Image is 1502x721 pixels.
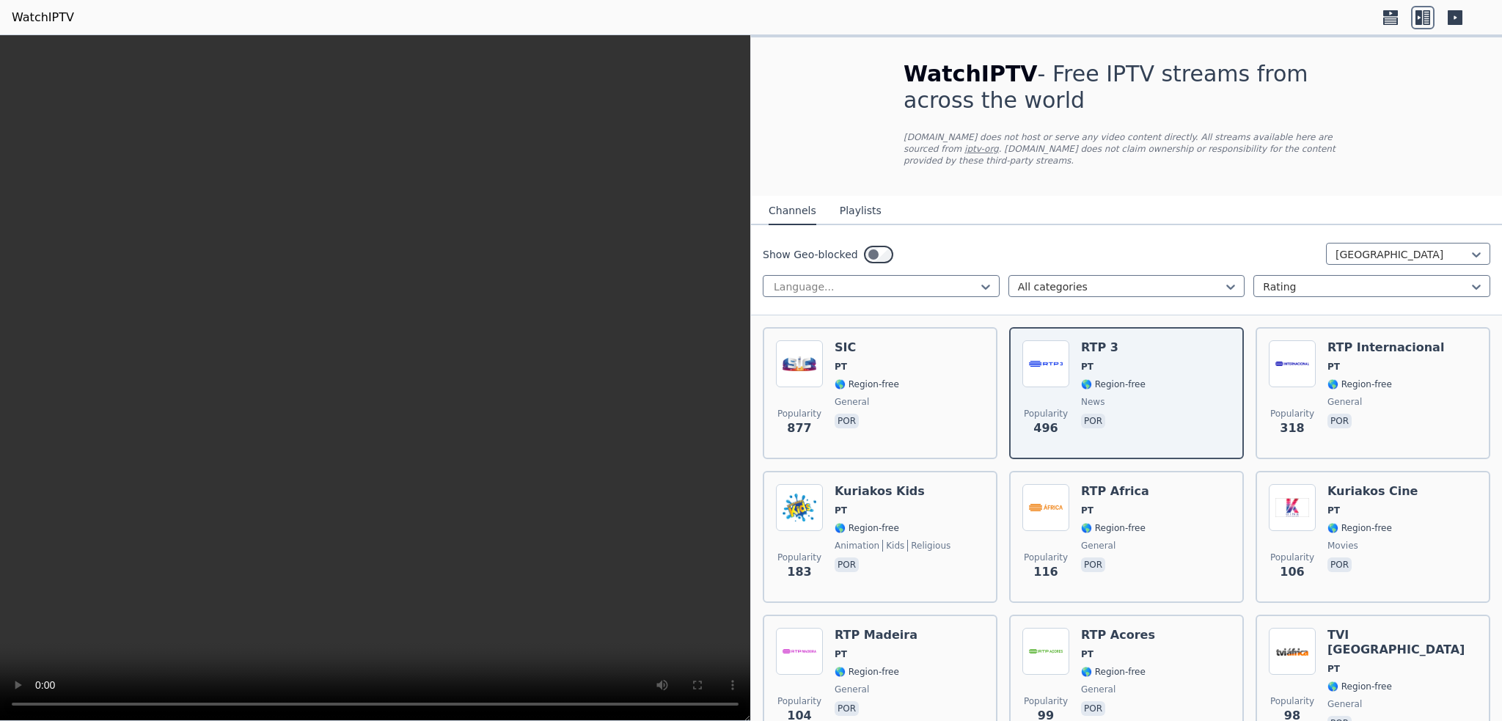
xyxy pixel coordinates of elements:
[1270,552,1314,563] span: Popularity
[1327,484,1418,499] h6: Kuriakos Cine
[1081,361,1093,373] span: PT
[1269,340,1316,387] img: RTP Internacional
[776,340,823,387] img: SIC
[1327,378,1392,390] span: 🌎 Region-free
[964,144,999,154] a: iptv-org
[835,628,917,643] h6: RTP Madeira
[835,648,847,660] span: PT
[1081,340,1146,355] h6: RTP 3
[904,131,1349,166] p: [DOMAIN_NAME] does not host or serve any video content directly. All streams available here are s...
[835,361,847,373] span: PT
[882,540,904,552] span: kids
[1327,681,1392,692] span: 🌎 Region-free
[1270,695,1314,707] span: Popularity
[787,563,811,581] span: 183
[1081,484,1149,499] h6: RTP Africa
[904,61,1038,87] span: WatchIPTV
[1269,628,1316,675] img: TVI Africa
[1327,628,1477,657] h6: TVI [GEOGRAPHIC_DATA]
[835,414,859,428] p: por
[763,247,858,262] label: Show Geo-blocked
[1280,420,1304,437] span: 318
[835,557,859,572] p: por
[907,540,950,552] span: religious
[1022,340,1069,387] img: RTP 3
[835,684,869,695] span: general
[1024,552,1068,563] span: Popularity
[1081,666,1146,678] span: 🌎 Region-free
[776,484,823,531] img: Kuriakos Kids
[835,396,869,408] span: general
[1081,522,1146,534] span: 🌎 Region-free
[835,505,847,516] span: PT
[1327,557,1352,572] p: por
[1081,628,1155,643] h6: RTP Acores
[1081,557,1105,572] p: por
[1270,408,1314,420] span: Popularity
[1081,378,1146,390] span: 🌎 Region-free
[1327,540,1358,552] span: movies
[904,61,1349,114] h1: - Free IPTV streams from across the world
[835,484,950,499] h6: Kuriakos Kids
[1033,420,1058,437] span: 496
[835,378,899,390] span: 🌎 Region-free
[776,628,823,675] img: RTP Madeira
[777,408,821,420] span: Popularity
[840,197,882,225] button: Playlists
[1024,408,1068,420] span: Popularity
[1327,522,1392,534] span: 🌎 Region-free
[1327,414,1352,428] p: por
[835,540,879,552] span: animation
[835,340,899,355] h6: SIC
[777,552,821,563] span: Popularity
[1327,340,1444,355] h6: RTP Internacional
[1024,695,1068,707] span: Popularity
[1327,663,1340,675] span: PT
[1081,684,1115,695] span: general
[1022,484,1069,531] img: RTP Africa
[1033,563,1058,581] span: 116
[1081,414,1105,428] p: por
[1081,505,1093,516] span: PT
[835,666,899,678] span: 🌎 Region-free
[1081,540,1115,552] span: general
[1327,698,1362,710] span: general
[1269,484,1316,531] img: Kuriakos Cine
[1327,396,1362,408] span: general
[787,420,811,437] span: 877
[1280,563,1304,581] span: 106
[777,695,821,707] span: Popularity
[1081,396,1104,408] span: news
[12,9,74,26] a: WatchIPTV
[1327,505,1340,516] span: PT
[1081,648,1093,660] span: PT
[835,701,859,716] p: por
[769,197,816,225] button: Channels
[835,522,899,534] span: 🌎 Region-free
[1081,701,1105,716] p: por
[1022,628,1069,675] img: RTP Acores
[1327,361,1340,373] span: PT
